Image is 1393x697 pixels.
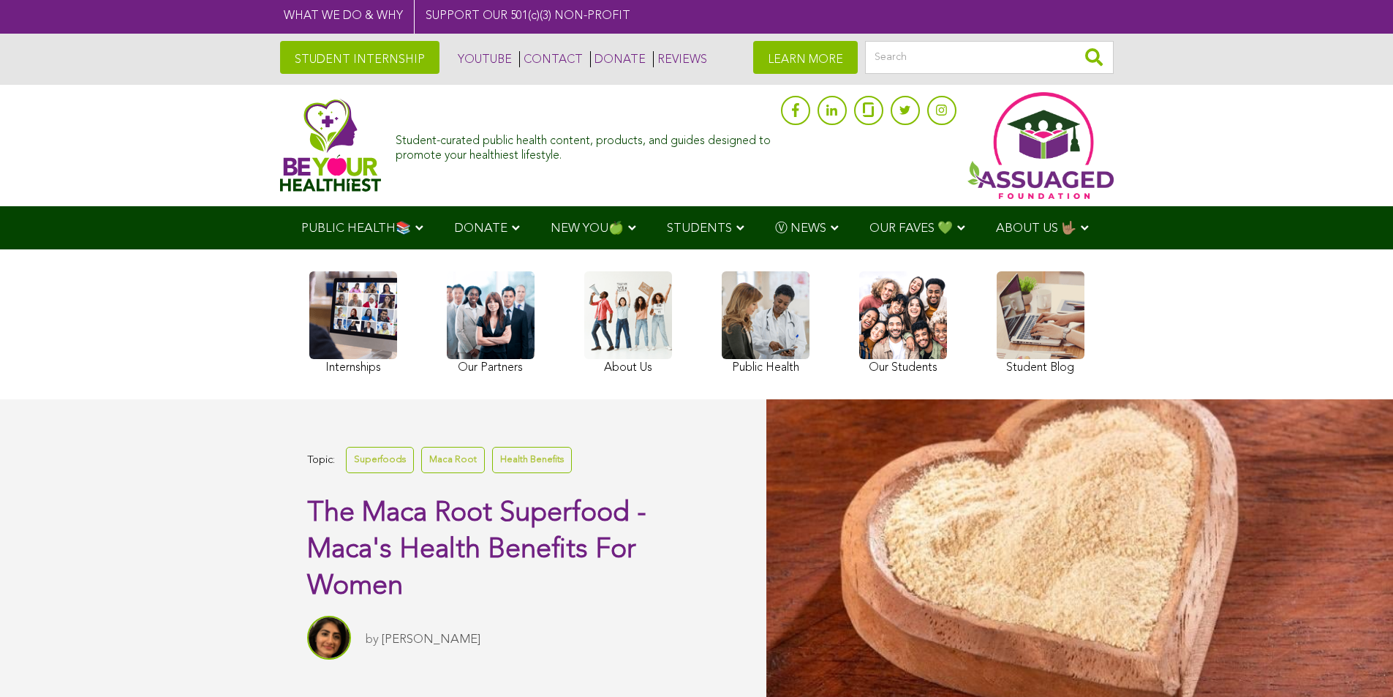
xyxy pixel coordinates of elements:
a: Superfoods [346,447,414,472]
span: by [366,633,379,646]
span: ABOUT US 🤟🏽 [996,222,1076,235]
span: STUDENTS [667,222,732,235]
span: Ⓥ NEWS [775,222,826,235]
a: DONATE [590,51,646,67]
a: CONTACT [519,51,583,67]
img: Assuaged App [967,92,1114,199]
img: Assuaged [280,99,382,192]
span: Topic: [307,451,335,470]
a: Health Benefits [492,447,572,472]
input: Search [865,41,1114,74]
a: Maca Root [421,447,485,472]
a: LEARN MORE [753,41,858,74]
img: glassdoor [863,102,873,117]
img: Sitara Darvish [307,616,351,660]
a: STUDENT INTERNSHIP [280,41,439,74]
span: NEW YOU🍏 [551,222,624,235]
span: DONATE [454,222,507,235]
a: REVIEWS [653,51,707,67]
div: Navigation Menu [280,206,1114,249]
div: Student-curated public health content, products, and guides designed to promote your healthiest l... [396,127,773,162]
span: The Maca Root Superfood - Maca's Health Benefits For Women [307,500,646,600]
a: [PERSON_NAME] [382,633,480,646]
span: PUBLIC HEALTH📚 [301,222,411,235]
iframe: Chat Widget [1320,627,1393,697]
span: OUR FAVES 💚 [869,222,953,235]
a: YOUTUBE [454,51,512,67]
